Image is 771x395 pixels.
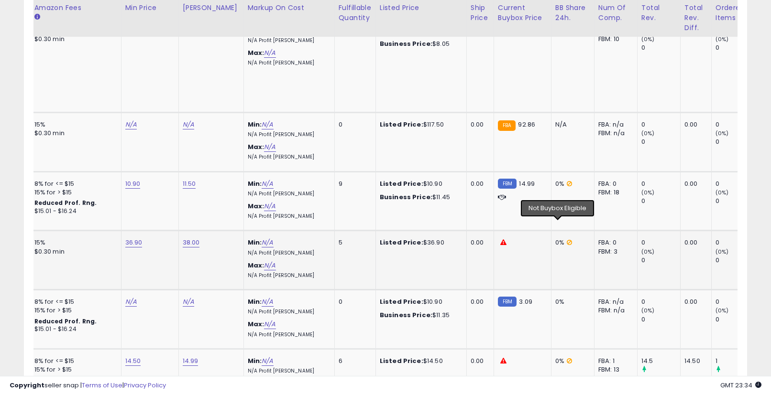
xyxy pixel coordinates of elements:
a: N/A [264,48,275,58]
a: 14.50 [125,356,141,366]
b: Listed Price: [380,120,423,129]
b: Max: [248,202,264,211]
a: N/A [125,120,137,129]
small: (0%) [641,129,655,137]
div: 0 [716,138,754,146]
div: 0 [641,238,680,247]
div: BB Share 24h. [555,3,590,23]
p: N/A Profit [PERSON_NAME] [248,154,327,160]
small: Amazon Fees. [34,13,40,21]
small: (0%) [716,35,729,43]
div: 0 [641,180,680,188]
div: 0 [641,43,680,52]
div: 6 [339,357,368,365]
a: 36.90 [125,238,143,247]
div: $0.30 min [34,35,114,43]
a: N/A [264,261,275,270]
div: $117.50 [380,120,459,129]
div: 0 [641,138,680,146]
a: N/A [264,320,275,329]
div: 15% for > $15 [34,188,114,197]
small: (0%) [641,189,655,196]
div: Fulfillable Quantity [339,3,372,23]
div: $8.05 [380,40,459,48]
div: Min Price [125,3,175,13]
small: (0%) [716,248,729,256]
b: Min: [248,120,262,129]
div: FBM: n/a [598,129,630,138]
a: 38.00 [183,238,200,247]
div: 8% for <= $15 [34,298,114,306]
div: 0 [641,197,680,205]
span: 3.09 [519,297,532,306]
a: N/A [262,297,273,307]
p: N/A Profit [PERSON_NAME] [248,191,327,197]
div: 0 [339,120,368,129]
small: FBM [498,179,517,189]
small: (0%) [716,307,729,314]
b: Listed Price: [380,179,423,188]
div: $11.45 [380,193,459,202]
a: N/A [262,238,273,247]
a: N/A [262,356,273,366]
a: 14.99 [183,356,198,366]
div: 0% [555,180,587,188]
div: $15.01 - $16.24 [34,325,114,333]
a: N/A [262,179,273,189]
div: 0 [716,315,754,324]
div: $11.35 [380,311,459,320]
div: FBM: 3 [598,247,630,256]
div: Amazon Fees [34,3,117,13]
b: Max: [248,142,264,151]
div: FBA: n/a [598,120,630,129]
div: $15.01 - $16.24 [34,207,114,215]
b: Business Price: [380,192,432,202]
b: Business Price: [380,310,432,320]
div: 15% for > $15 [34,306,114,315]
div: Listed Price [380,3,463,13]
div: 14.5 [641,357,680,365]
b: Reduced Prof. Rng. [34,317,97,325]
small: FBA [498,120,516,131]
div: 0 [716,238,754,247]
div: FBM: 18 [598,188,630,197]
b: Business Price: [380,39,432,48]
div: Current Buybox Price [498,3,547,23]
div: 9 [339,180,368,188]
b: Max: [248,261,264,270]
div: 0% [555,357,587,365]
div: 15% [34,120,114,129]
div: 0% [555,238,587,247]
div: FBA: 0 [598,238,630,247]
div: 0% [555,298,587,306]
b: Max: [248,48,264,57]
a: N/A [264,142,275,152]
b: Reduced Prof. Rng. [34,199,97,207]
small: (0%) [716,129,729,137]
small: (0%) [716,189,729,196]
div: FBA: 1 [598,357,630,365]
div: 8% for <= $15 [34,180,114,188]
p: N/A Profit [PERSON_NAME] [248,37,327,44]
p: N/A Profit [PERSON_NAME] [248,213,327,220]
a: Terms of Use [82,381,122,390]
div: $0.30 min [34,247,114,256]
div: $0.30 min [34,129,114,138]
a: 11.50 [183,179,196,189]
div: 0 [716,197,754,205]
div: $36.90 [380,238,459,247]
a: N/A [262,120,273,129]
div: 8% for <= $15 [34,357,114,365]
div: FBA: 0 [598,180,630,188]
div: 0.00 [684,120,704,129]
div: 0.00 [471,238,486,247]
a: N/A [125,297,137,307]
div: 0 [641,256,680,265]
div: 0 [716,120,754,129]
b: Min: [248,297,262,306]
div: 0 [641,120,680,129]
div: $10.90 [380,180,459,188]
div: 0.00 [471,357,486,365]
strong: Copyright [10,381,44,390]
p: N/A Profit [PERSON_NAME] [248,272,327,279]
